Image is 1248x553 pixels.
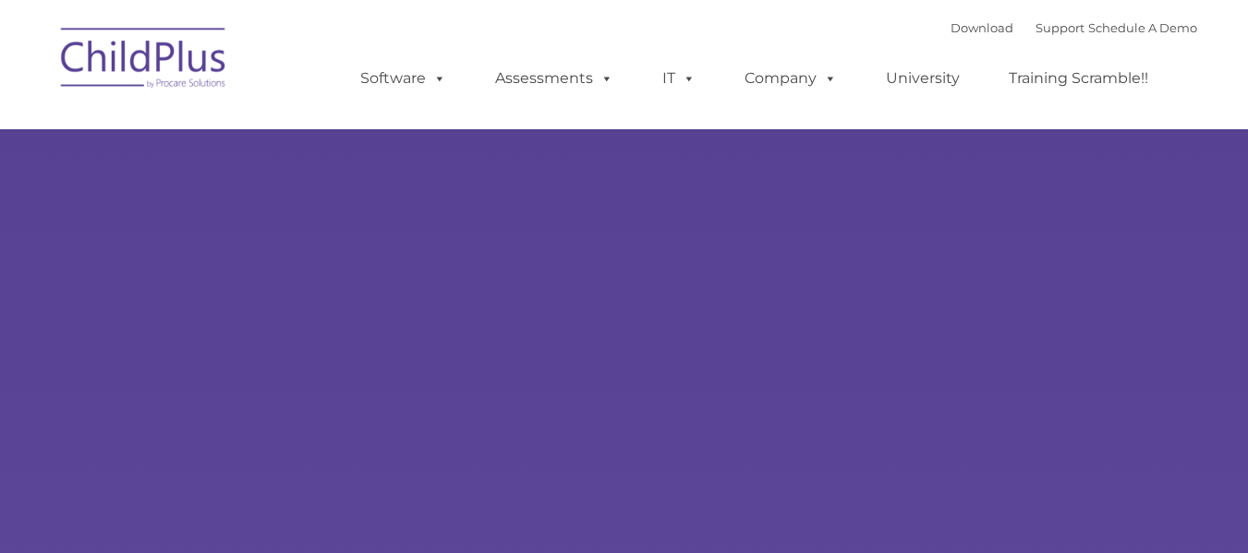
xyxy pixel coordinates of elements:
[342,60,465,97] a: Software
[477,60,632,97] a: Assessments
[867,60,978,97] a: University
[951,20,1197,35] font: |
[644,60,714,97] a: IT
[726,60,855,97] a: Company
[1088,20,1197,35] a: Schedule A Demo
[990,60,1167,97] a: Training Scramble!!
[1036,20,1084,35] a: Support
[951,20,1013,35] a: Download
[52,15,236,107] img: ChildPlus by Procare Solutions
